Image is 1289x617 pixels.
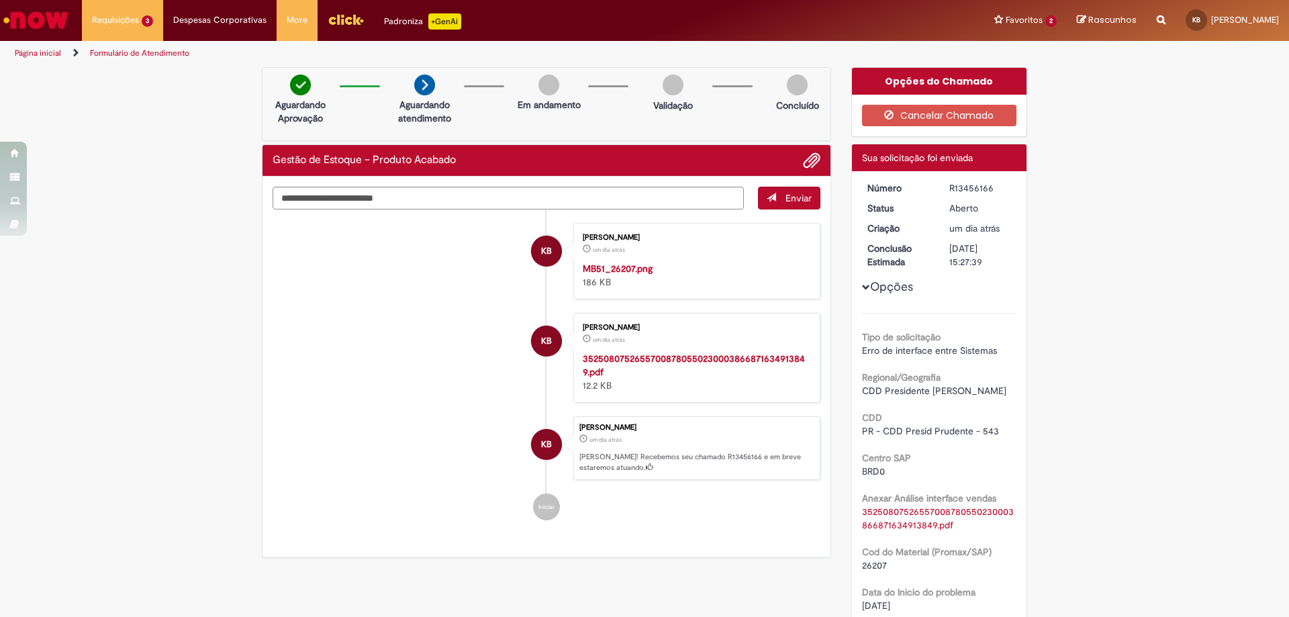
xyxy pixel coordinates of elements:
[862,425,999,437] span: PR - CDD Presid Prudente - 543
[583,262,806,289] div: 186 KB
[862,465,885,477] span: BRD0
[290,75,311,95] img: check-circle-green.png
[862,586,975,598] b: Data do Inicio do problema
[862,600,890,612] span: [DATE]
[583,352,806,392] div: 12.2 KB
[142,15,153,27] span: 3
[857,222,940,235] dt: Criação
[384,13,461,30] div: Padroniza
[862,559,887,571] span: 26207
[593,336,625,344] time: 28/08/2025 09:26:50
[1088,13,1137,26] span: Rascunhos
[518,98,581,111] p: Em andamento
[862,412,882,424] b: CDD
[414,75,435,95] img: arrow-next.png
[593,246,625,254] span: um dia atrás
[1077,14,1137,27] a: Rascunhos
[862,385,1006,397] span: CDD Presidente [PERSON_NAME]
[579,452,813,473] p: [PERSON_NAME]! Recebemos seu chamado R13456166 e em breve estaremos atuando.
[862,371,941,383] b: Regional/Geografia
[531,236,562,267] div: Kevin Pereira Biajante
[428,13,461,30] p: +GenAi
[949,181,1012,195] div: R13456166
[15,48,61,58] a: Página inicial
[1211,14,1279,26] span: [PERSON_NAME]
[862,105,1017,126] button: Cancelar Chamado
[273,154,456,167] h2: Gestão de Estoque – Produto Acabado Histórico de tíquete
[776,99,819,112] p: Concluído
[949,242,1012,269] div: [DATE] 15:27:39
[538,75,559,95] img: img-circle-grey.png
[949,222,1000,234] span: um dia atrás
[653,99,693,112] p: Validação
[90,48,189,58] a: Formulário de Atendimento
[593,336,625,344] span: um dia atrás
[1,7,70,34] img: ServiceNow
[589,436,622,444] span: um dia atrás
[541,428,552,461] span: KB
[328,9,364,30] img: click_logo_yellow_360x200.png
[1192,15,1200,24] span: KB
[1045,15,1057,27] span: 2
[173,13,267,27] span: Despesas Corporativas
[273,416,820,481] li: Kevin Pereira Biajante
[949,222,1012,235] div: 28/08/2025 09:27:35
[862,506,1014,531] a: Download de 35250807526557008780550230003866871634913849.pdf
[531,326,562,357] div: Kevin Pereira Biajante
[589,436,622,444] time: 28/08/2025 09:27:35
[541,325,552,357] span: KB
[862,152,973,164] span: Sua solicitação foi enviada
[10,41,849,66] ul: Trilhas de página
[862,344,997,357] span: Erro de interface entre Sistemas
[583,324,806,332] div: [PERSON_NAME]
[273,187,744,209] textarea: Digite sua mensagem aqui...
[949,201,1012,215] div: Aberto
[541,235,552,267] span: KB
[862,492,996,504] b: Anexar Análise interface vendas
[287,13,307,27] span: More
[785,192,812,204] span: Enviar
[593,246,625,254] time: 28/08/2025 09:29:56
[579,424,813,432] div: [PERSON_NAME]
[583,352,805,378] a: 35250807526557008780550230003866871634913849.pdf
[758,187,820,209] button: Enviar
[92,13,139,27] span: Requisições
[857,201,940,215] dt: Status
[583,234,806,242] div: [PERSON_NAME]
[531,429,562,460] div: Kevin Pereira Biajante
[392,98,457,125] p: Aguardando atendimento
[268,98,333,125] p: Aguardando Aprovação
[583,263,653,275] a: MB51_26207.png
[862,546,992,558] b: Cod do Material (Promax/SAP)
[1006,13,1043,27] span: Favoritos
[862,331,941,343] b: Tipo de solicitação
[862,452,911,464] b: Centro SAP
[787,75,808,95] img: img-circle-grey.png
[803,152,820,169] button: Adicionar anexos
[857,181,940,195] dt: Número
[273,209,820,534] ul: Histórico de tíquete
[663,75,683,95] img: img-circle-grey.png
[857,242,940,269] dt: Conclusão Estimada
[852,68,1027,95] div: Opções do Chamado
